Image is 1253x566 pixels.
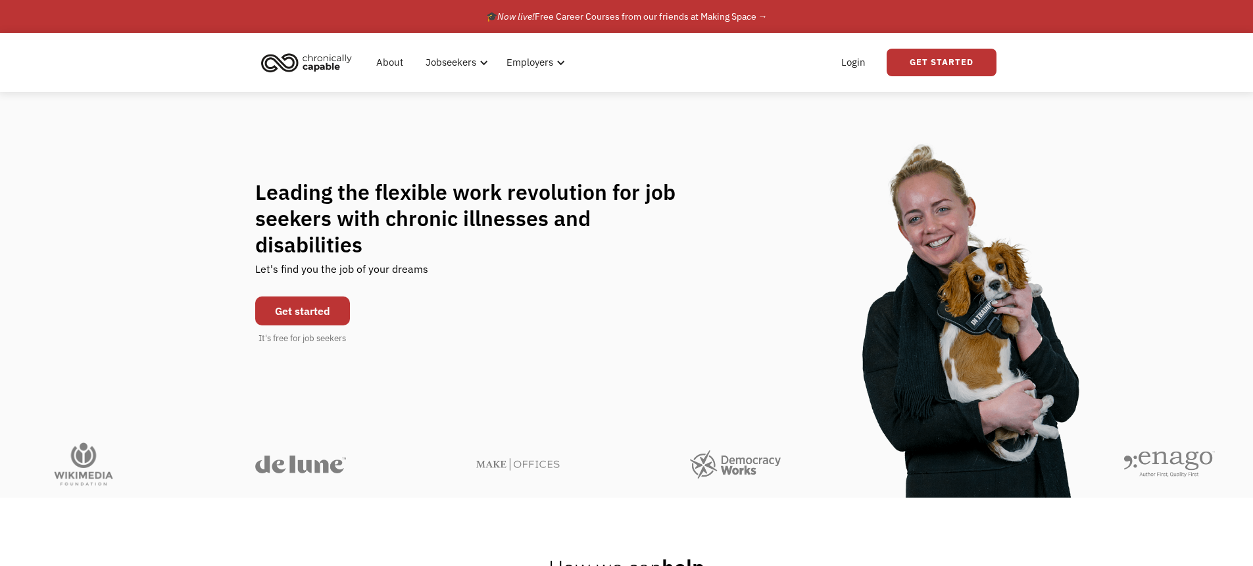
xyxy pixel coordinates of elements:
div: Employers [499,41,569,83]
div: Jobseekers [426,55,476,70]
a: home [257,48,362,77]
div: Let's find you the job of your dreams [255,258,428,290]
a: Login [833,41,873,83]
div: Employers [506,55,553,70]
em: Now live! [497,11,535,22]
a: Get started [255,296,350,325]
img: Chronically Capable logo [257,48,356,77]
div: Jobseekers [418,41,492,83]
div: 🎓 Free Career Courses from our friends at Making Space → [486,9,768,24]
a: About [368,41,411,83]
h1: Leading the flexible work revolution for job seekers with chronic illnesses and disabilities [255,179,701,258]
div: It's free for job seekers [258,332,346,345]
a: Get Started [887,49,996,76]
